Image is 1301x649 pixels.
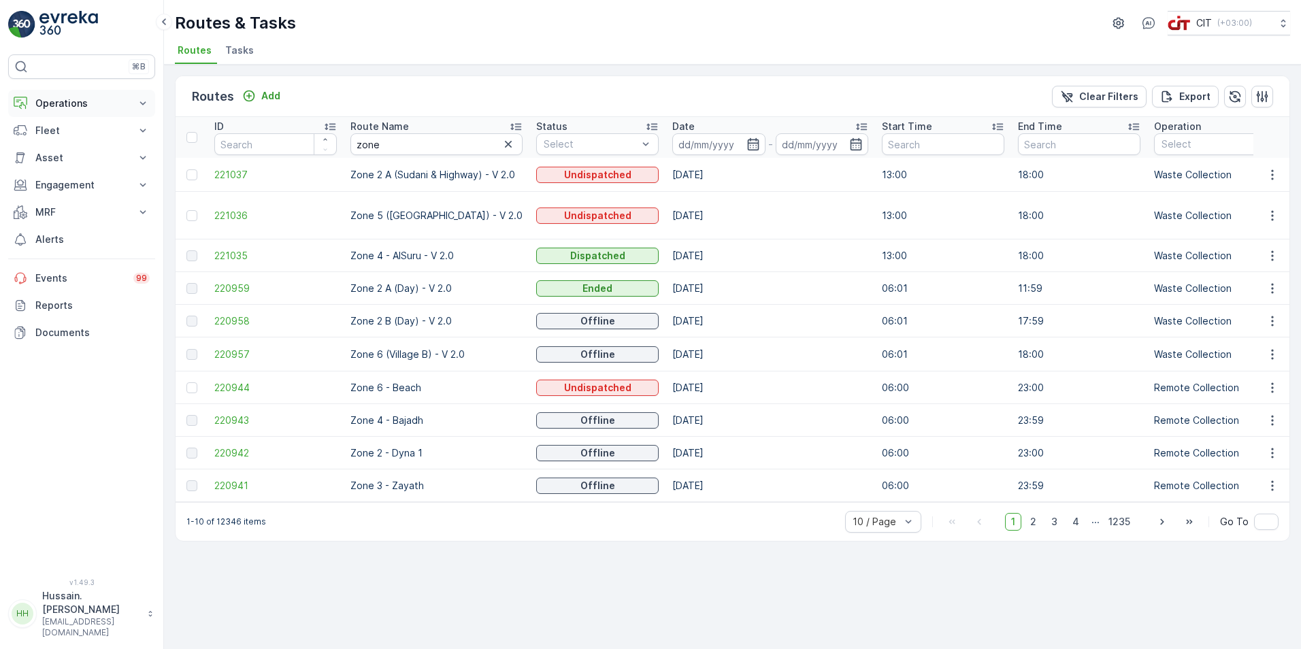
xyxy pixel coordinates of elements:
td: Waste Collection [1147,158,1283,192]
p: Route Name [350,120,409,133]
td: 23:00 [1011,437,1147,469]
a: Alerts [8,226,155,253]
p: Export [1179,90,1211,103]
button: Add [237,88,286,104]
td: 18:00 [1011,239,1147,272]
td: [DATE] [665,437,875,469]
a: 221037 [214,168,337,182]
div: Toggle Row Selected [186,283,197,294]
p: Offline [580,414,615,427]
p: Clear Filters [1079,90,1138,103]
td: Remote Collection [1147,404,1283,437]
td: 06:00 [875,437,1011,469]
div: Toggle Row Selected [186,316,197,327]
div: HH [12,603,33,625]
p: Date [672,120,695,133]
p: Select [544,137,638,151]
td: 06:00 [875,371,1011,404]
td: Zone 2 B (Day) - V 2.0 [344,305,529,337]
td: Remote Collection [1147,371,1283,404]
input: Search [214,133,337,155]
p: Undispatched [564,381,631,395]
p: Offline [580,479,615,493]
div: Toggle Row Selected [186,382,197,393]
a: 220943 [214,414,337,427]
div: Toggle Row Selected [186,349,197,360]
a: 220959 [214,282,337,295]
a: 220944 [214,381,337,395]
button: Offline [536,346,659,363]
p: Offline [580,314,615,328]
td: Zone 2 A (Day) - V 2.0 [344,272,529,305]
td: 18:00 [1011,192,1147,239]
p: Offline [580,348,615,361]
button: Engagement [8,171,155,199]
td: Waste Collection [1147,305,1283,337]
p: MRF [35,205,128,219]
button: Undispatched [536,167,659,183]
input: dd/mm/yyyy [672,133,765,155]
td: Zone 4 - AlSuru - V 2.0 [344,239,529,272]
p: ... [1091,513,1100,531]
div: Toggle Row Selected [186,415,197,426]
td: [DATE] [665,272,875,305]
a: Documents [8,319,155,346]
p: ID [214,120,224,133]
div: Toggle Row Selected [186,210,197,221]
td: [DATE] [665,192,875,239]
p: Reports [35,299,150,312]
td: Zone 6 (Village B) - V 2.0 [344,337,529,371]
p: Hussain.[PERSON_NAME] [42,589,140,616]
button: Ended [536,280,659,297]
button: Undispatched [536,380,659,396]
img: logo_light-DOdMpM7g.png [39,11,98,38]
p: Undispatched [564,209,631,222]
button: HHHussain.[PERSON_NAME][EMAIL_ADDRESS][DOMAIN_NAME] [8,589,155,638]
img: cit-logo_pOk6rL0.png [1168,16,1191,31]
span: 221035 [214,249,337,263]
span: 1 [1005,513,1021,531]
p: Ended [582,282,612,295]
button: Offline [536,313,659,329]
div: Toggle Row Selected [186,169,197,180]
p: Alerts [35,233,150,246]
td: [DATE] [665,337,875,371]
td: [DATE] [665,158,875,192]
p: Documents [35,326,150,339]
td: 13:00 [875,192,1011,239]
td: [DATE] [665,371,875,404]
td: 18:00 [1011,158,1147,192]
p: ( +03:00 ) [1217,18,1252,29]
td: [DATE] [665,305,875,337]
td: 18:00 [1011,337,1147,371]
p: Operation [1154,120,1201,133]
button: MRF [8,199,155,226]
span: Go To [1220,515,1249,529]
p: - [768,136,773,152]
a: 221036 [214,209,337,222]
td: 06:01 [875,337,1011,371]
td: 17:59 [1011,305,1147,337]
button: Fleet [8,117,155,144]
td: Remote Collection [1147,469,1283,502]
td: 06:01 [875,272,1011,305]
p: Routes [192,87,234,106]
p: Operations [35,97,128,110]
input: dd/mm/yyyy [776,133,869,155]
td: 06:00 [875,469,1011,502]
td: 23:59 [1011,469,1147,502]
a: Events99 [8,265,155,292]
td: Zone 2 - Dyna 1 [344,437,529,469]
td: Waste Collection [1147,272,1283,305]
p: Engagement [35,178,128,192]
button: Undispatched [536,207,659,224]
td: [DATE] [665,239,875,272]
p: Status [536,120,567,133]
p: 1-10 of 12346 items [186,516,266,527]
button: Offline [536,412,659,429]
span: Tasks [225,44,254,57]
